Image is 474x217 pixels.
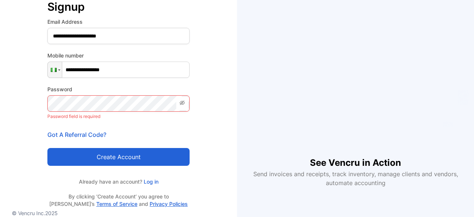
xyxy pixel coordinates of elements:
[310,144,401,170] h1: See Vencru in Action
[47,178,190,185] p: Already have an account?
[47,85,190,93] label: Password
[47,148,190,166] button: Create account
[96,201,137,207] a: Terms of Service
[142,178,158,185] a: Log in
[47,18,190,26] label: Email Address
[47,112,190,121] p: Password field is required
[47,193,190,208] p: By clicking ‘Create Account’ you agree to [PERSON_NAME]’s and
[150,201,188,207] a: Privacy Policies
[48,62,62,78] div: Nigeria: + 234
[261,30,450,144] iframe: YouTube video player
[47,52,190,59] label: Mobile number
[47,130,190,139] p: Got A Referral Code?
[249,170,462,187] p: Send invoices and receipts, track inventory, manage clients and vendors, automate accounting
